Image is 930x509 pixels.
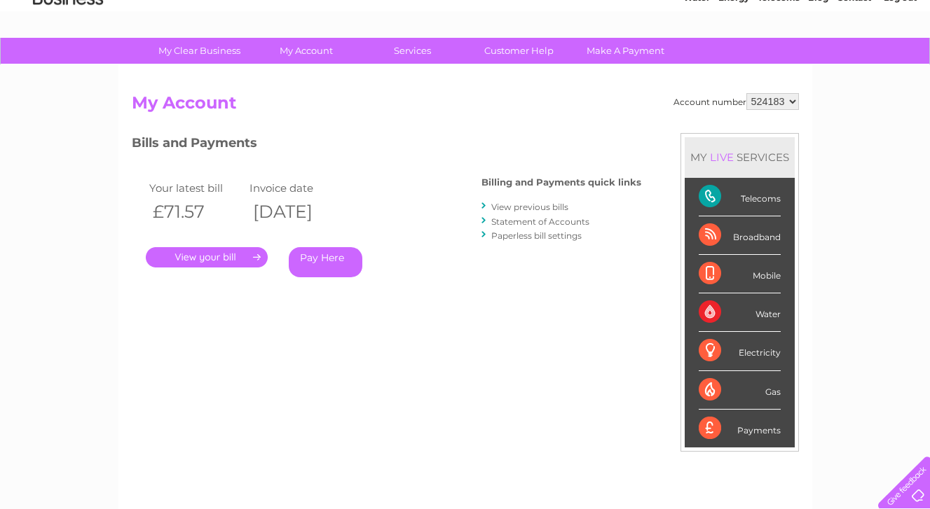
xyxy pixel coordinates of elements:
[355,38,470,64] a: Services
[699,293,781,332] div: Water
[142,38,257,64] a: My Clear Business
[135,8,797,68] div: Clear Business is a trading name of Verastar Limited (registered in [GEOGRAPHIC_DATA] No. 3667643...
[837,60,871,70] a: Contact
[884,60,917,70] a: Log out
[758,60,800,70] a: Telecoms
[707,151,737,164] div: LIVE
[699,178,781,216] div: Telecoms
[699,255,781,293] div: Mobile
[699,332,781,370] div: Electricity
[289,247,362,277] a: Pay Here
[685,137,795,177] div: MY SERVICES
[718,60,749,70] a: Energy
[683,60,710,70] a: Water
[461,38,577,64] a: Customer Help
[699,216,781,255] div: Broadband
[491,230,582,241] a: Paperless bill settings
[491,202,568,212] a: View previous bills
[146,247,268,267] a: .
[246,179,347,197] td: Invoice date
[673,93,799,110] div: Account number
[132,133,641,158] h3: Bills and Payments
[568,38,683,64] a: Make A Payment
[481,177,641,188] h4: Billing and Payments quick links
[146,179,247,197] td: Your latest bill
[248,38,364,64] a: My Account
[132,93,799,120] h2: My Account
[32,36,104,79] img: logo.png
[146,197,247,226] th: £71.57
[808,60,828,70] a: Blog
[491,216,589,227] a: Statement of Accounts
[699,371,781,410] div: Gas
[666,7,763,25] a: 0333 014 3131
[699,410,781,447] div: Payments
[246,197,347,226] th: [DATE]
